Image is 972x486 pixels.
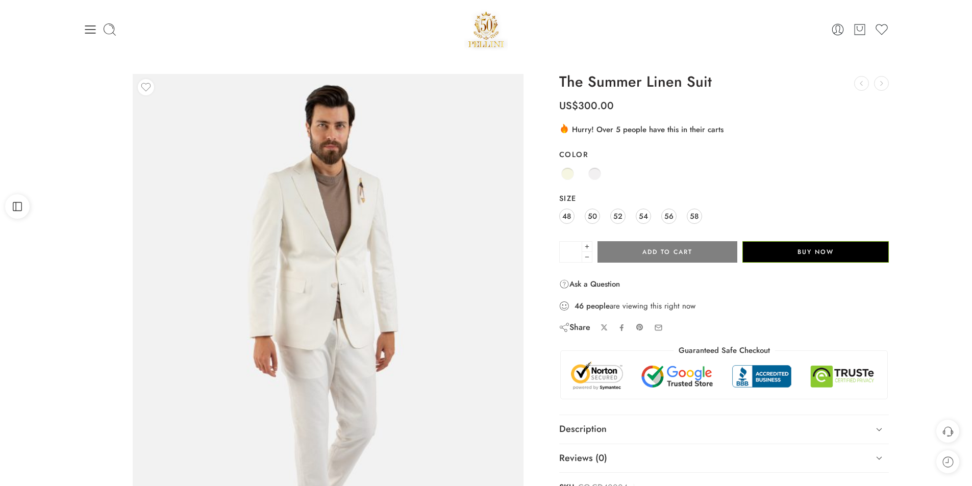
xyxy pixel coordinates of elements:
[559,241,582,263] input: Product quantity
[585,209,600,224] a: 50
[568,361,880,391] img: Trust
[875,22,889,37] a: Wishlist
[559,278,620,290] a: Ask a Question
[664,209,674,223] span: 56
[559,300,889,312] div: are viewing this right now
[562,209,571,223] span: 48
[618,324,626,331] a: Share on Facebook
[610,209,626,224] a: 52
[559,149,889,160] label: Color
[588,209,597,223] span: 50
[597,241,737,263] button: Add to cart
[575,301,584,311] strong: 46
[559,444,889,473] a: Reviews (0)
[464,8,508,51] img: Pellini
[559,209,575,224] a: 48
[559,322,590,333] div: Share
[559,193,889,203] label: Size
[601,324,608,331] a: Share on X
[636,323,644,331] a: Pin on Pinterest
[559,98,578,113] span: US$
[586,301,610,311] strong: people
[559,74,889,90] h1: The Summer Linen Suit
[613,209,622,223] span: 52
[690,209,699,223] span: 58
[639,209,648,223] span: 54
[559,98,614,113] bdi: 300.00
[636,209,651,224] a: 54
[687,209,702,224] a: 58
[742,241,889,263] button: Buy Now
[661,209,677,224] a: 56
[674,345,775,356] legend: Guaranteed Safe Checkout
[853,22,867,37] a: Cart
[654,323,663,332] a: Email to your friends
[559,415,889,444] a: Description
[464,8,508,51] a: Pellini -
[559,123,889,135] div: Hurry! Over 5 people have this in their carts
[831,22,845,37] a: Login / Register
